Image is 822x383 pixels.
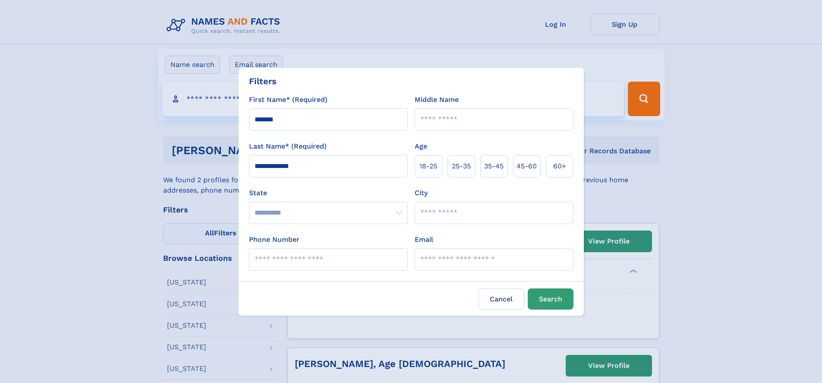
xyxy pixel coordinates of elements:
label: First Name* (Required) [249,95,328,105]
span: 60+ [553,161,566,171]
label: Email [415,234,433,245]
button: Search [528,288,573,310]
div: Filters [249,75,277,88]
label: Cancel [479,288,524,310]
span: 18‑25 [419,161,437,171]
label: Last Name* (Required) [249,141,327,152]
span: 35‑45 [484,161,504,171]
label: City [415,188,428,198]
label: Phone Number [249,234,299,245]
span: 25‑35 [452,161,471,171]
label: Age [415,141,427,152]
label: State [249,188,408,198]
label: Middle Name [415,95,459,105]
span: 45‑60 [517,161,537,171]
